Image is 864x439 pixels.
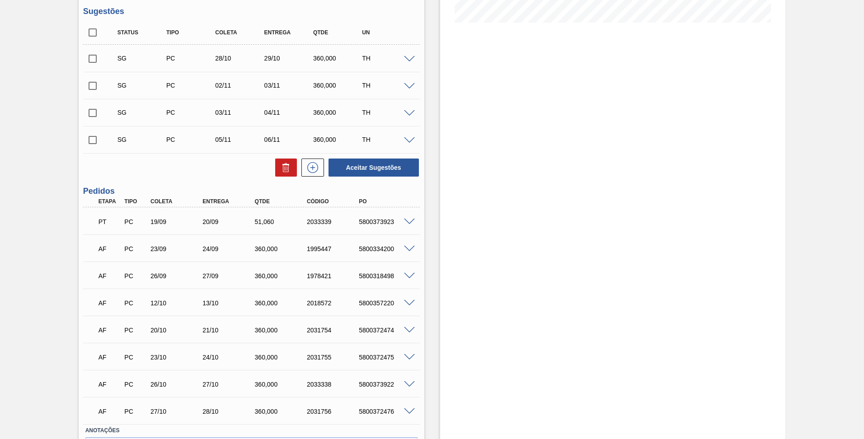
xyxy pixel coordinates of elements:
[99,245,121,252] p: AF
[96,320,123,340] div: Aguardando Faturamento
[357,327,415,334] div: 5800372474
[253,327,311,334] div: 360,000
[164,109,219,116] div: Pedido de Compra
[305,299,363,307] div: 2018572
[115,29,170,36] div: Status
[200,218,258,225] div: 20/09/2025
[122,272,149,280] div: Pedido de Compra
[357,218,415,225] div: 5800373923
[148,245,207,252] div: 23/09/2025
[83,187,420,196] h3: Pedidos
[213,109,268,116] div: 03/11/2025
[85,424,418,437] label: Anotações
[96,293,123,313] div: Aguardando Faturamento
[311,55,366,62] div: 360,000
[164,82,219,89] div: Pedido de Compra
[122,408,149,415] div: Pedido de Compra
[253,381,311,388] div: 360,000
[253,299,311,307] div: 360,000
[148,408,207,415] div: 27/10/2025
[99,272,121,280] p: AF
[357,245,415,252] div: 5800334200
[96,266,123,286] div: Aguardando Faturamento
[99,408,121,415] p: AF
[200,354,258,361] div: 24/10/2025
[357,354,415,361] div: 5800372475
[115,55,170,62] div: Sugestão Criada
[200,245,258,252] div: 24/09/2025
[357,198,415,205] div: PO
[96,402,123,421] div: Aguardando Faturamento
[213,136,268,143] div: 05/11/2025
[164,55,219,62] div: Pedido de Compra
[96,374,123,394] div: Aguardando Faturamento
[148,299,207,307] div: 12/10/2025
[213,55,268,62] div: 28/10/2025
[262,109,317,116] div: 04/11/2025
[305,408,363,415] div: 2031756
[200,408,258,415] div: 28/10/2025
[99,354,121,361] p: AF
[200,299,258,307] div: 13/10/2025
[115,136,170,143] div: Sugestão Criada
[262,55,317,62] div: 29/10/2025
[122,198,149,205] div: Tipo
[200,272,258,280] div: 27/09/2025
[324,158,420,177] div: Aceitar Sugestões
[271,159,297,177] div: Excluir Sugestões
[357,272,415,280] div: 5800318498
[99,299,121,307] p: AF
[253,198,311,205] div: Qtde
[200,381,258,388] div: 27/10/2025
[122,327,149,334] div: Pedido de Compra
[148,218,207,225] div: 19/09/2025
[148,381,207,388] div: 26/10/2025
[148,327,207,334] div: 20/10/2025
[148,198,207,205] div: Coleta
[122,218,149,225] div: Pedido de Compra
[213,82,268,89] div: 02/11/2025
[213,29,268,36] div: Coleta
[305,381,363,388] div: 2033338
[360,82,414,89] div: TH
[305,327,363,334] div: 2031754
[262,136,317,143] div: 06/11/2025
[357,408,415,415] div: 5800372476
[262,82,317,89] div: 03/11/2025
[200,327,258,334] div: 21/10/2025
[360,29,414,36] div: UN
[115,82,170,89] div: Sugestão Criada
[305,245,363,252] div: 1995447
[148,272,207,280] div: 26/09/2025
[200,198,258,205] div: Entrega
[83,7,420,16] h3: Sugestões
[99,327,121,334] p: AF
[96,239,123,259] div: Aguardando Faturamento
[96,347,123,367] div: Aguardando Faturamento
[311,109,366,116] div: 360,000
[164,136,219,143] div: Pedido de Compra
[253,218,311,225] div: 51,060
[122,299,149,307] div: Pedido de Compra
[96,212,123,232] div: Pedido em Trânsito
[305,198,363,205] div: Código
[164,29,219,36] div: Tipo
[297,159,324,177] div: Nova sugestão
[357,299,415,307] div: 5800357220
[115,109,170,116] div: Sugestão Criada
[122,381,149,388] div: Pedido de Compra
[311,29,366,36] div: Qtde
[329,159,419,177] button: Aceitar Sugestões
[305,272,363,280] div: 1978421
[253,408,311,415] div: 360,000
[360,109,414,116] div: TH
[122,354,149,361] div: Pedido de Compra
[253,272,311,280] div: 360,000
[305,218,363,225] div: 2033339
[99,381,121,388] p: AF
[96,198,123,205] div: Etapa
[360,136,414,143] div: TH
[305,354,363,361] div: 2031755
[253,245,311,252] div: 360,000
[253,354,311,361] div: 360,000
